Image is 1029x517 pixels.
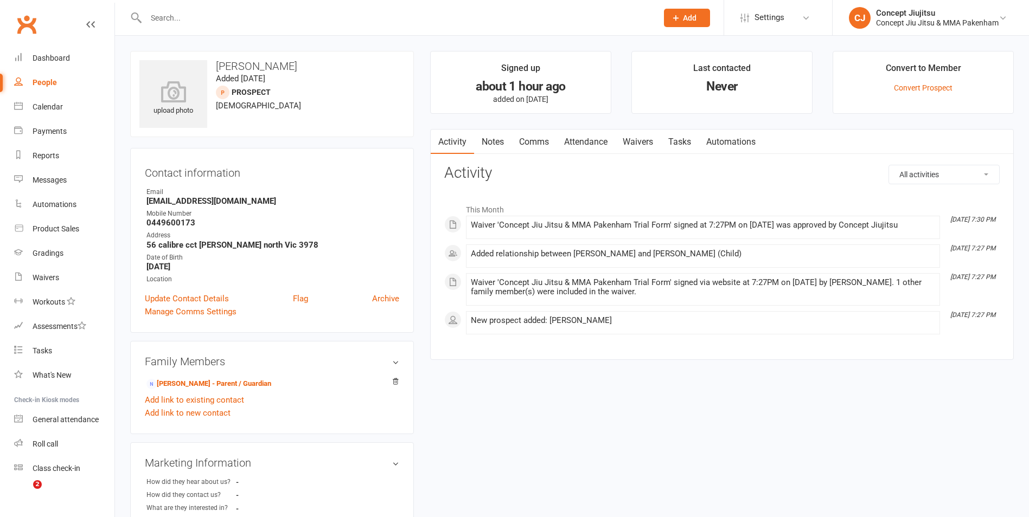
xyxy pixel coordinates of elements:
div: Gradings [33,249,63,257]
i: [DATE] 7:27 PM [950,273,995,281]
a: Workouts [14,290,114,314]
a: Add link to new contact [145,406,231,419]
div: about 1 hour ago [440,81,601,92]
div: Address [146,230,399,241]
a: Manage Comms Settings [145,305,237,318]
i: [DATE] 7:27 PM [950,244,995,252]
strong: - [236,491,298,499]
div: CJ [849,7,871,29]
span: Add [683,14,696,22]
a: Convert Prospect [894,83,953,92]
div: Signed up [501,61,540,81]
span: Settings [755,5,784,30]
a: Calendar [14,95,114,119]
div: Waiver 'Concept Jiu Jitsu & MMA Pakenham Trial Form' signed via website at 7:27PM on [DATE] by [P... [471,278,935,296]
span: 2 [33,480,42,489]
div: What's New [33,371,72,379]
a: Archive [372,292,399,305]
div: Calendar [33,102,63,111]
div: Roll call [33,440,58,448]
div: Waivers [33,273,59,282]
p: added on [DATE] [440,95,601,104]
div: How did they contact us? [146,490,236,500]
h3: Activity [444,165,1000,182]
strong: 0449600173 [146,218,399,228]
div: General attendance [33,415,99,424]
a: Payments [14,119,114,144]
div: Product Sales [33,224,79,233]
a: [PERSON_NAME] - Parent / Guardian [146,378,271,390]
time: Added [DATE] [216,74,265,83]
div: Payments [33,127,67,135]
div: New prospect added: [PERSON_NAME] [471,316,935,325]
div: Automations [33,200,76,209]
a: Messages [14,168,114,192]
div: Waiver 'Concept Jiu Jitsu & MMA Pakenham Trial Form' signed at 7:27PM on [DATE] was approved by C... [471,221,935,230]
div: Mobile Number [146,209,399,219]
a: Add link to existing contact [145,393,244,406]
div: People [33,78,57,87]
div: Dashboard [33,54,70,62]
div: Workouts [33,298,65,306]
iframe: Intercom live chat [11,480,37,506]
div: Tasks [33,346,52,355]
div: Last contacted [693,61,751,81]
a: Waivers [615,130,661,154]
strong: 56 calibre cct [PERSON_NAME] north Vic 3978 [146,240,399,250]
a: Clubworx [13,11,40,38]
a: Activity [431,130,474,154]
a: Reports [14,144,114,168]
div: upload photo [139,81,207,117]
snap: prospect [232,88,271,96]
a: Automations [14,192,114,217]
div: How did they hear about us? [146,477,236,487]
div: Location [146,274,399,285]
strong: - [236,505,298,513]
a: Flag [293,292,308,305]
a: Update Contact Details [145,292,229,305]
a: Assessments [14,314,114,339]
div: What are they interested in? [146,503,236,513]
strong: [EMAIL_ADDRESS][DOMAIN_NAME] [146,196,399,206]
div: Email [146,187,399,197]
div: Messages [33,176,67,184]
a: Comms [512,130,557,154]
div: Convert to Member [886,61,961,81]
strong: [DATE] [146,262,399,272]
a: Automations [699,130,763,154]
button: Add [664,9,710,27]
a: Tasks [14,339,114,363]
div: Added relationship between [PERSON_NAME] and [PERSON_NAME] (Child) [471,249,935,258]
a: People [14,70,114,95]
span: [DEMOGRAPHIC_DATA] [216,101,301,111]
div: Reports [33,151,59,160]
i: [DATE] 7:27 PM [950,311,995,319]
div: Assessments [33,322,86,331]
a: Attendance [557,130,615,154]
div: Concept Jiu Jitsu & MMA Pakenham [876,18,999,28]
a: Gradings [14,241,114,266]
div: Date of Birth [146,253,399,263]
a: Roll call [14,432,114,456]
h3: [PERSON_NAME] [139,60,405,72]
div: Never [642,81,802,92]
a: Tasks [661,130,699,154]
div: Concept Jiujitsu [876,8,999,18]
li: This Month [444,198,1000,216]
strong: - [236,478,298,486]
h3: Family Members [145,356,399,367]
a: General attendance kiosk mode [14,408,114,432]
div: Class check-in [33,464,80,473]
a: Notes [474,130,512,154]
a: Class kiosk mode [14,456,114,481]
a: Dashboard [14,46,114,70]
input: Search... [143,10,650,25]
i: [DATE] 7:30 PM [950,216,995,223]
a: What's New [14,363,114,387]
a: Product Sales [14,217,114,241]
h3: Contact information [145,163,399,179]
h3: Marketing Information [145,457,399,469]
a: Waivers [14,266,114,290]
